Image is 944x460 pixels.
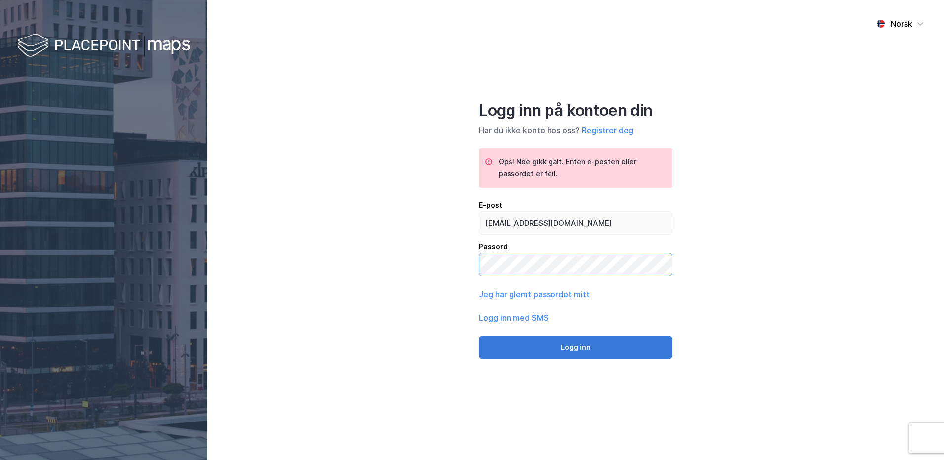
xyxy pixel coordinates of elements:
[479,336,672,359] button: Logg inn
[499,156,665,180] div: Ops! Noe gikk galt. Enten e-posten eller passordet er feil.
[891,18,912,30] div: Norsk
[479,288,590,300] button: Jeg har glemt passordet mitt
[17,32,190,61] img: logo-white.f07954bde2210d2a523dddb988cd2aa7.svg
[895,413,944,460] div: Kontrollprogram for chat
[479,124,672,136] div: Har du ikke konto hos oss?
[895,413,944,460] iframe: Chat Widget
[582,124,633,136] button: Registrer deg
[479,101,672,120] div: Logg inn på kontoen din
[479,241,672,253] div: Passord
[479,312,549,324] button: Logg inn med SMS
[479,199,672,211] div: E-post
